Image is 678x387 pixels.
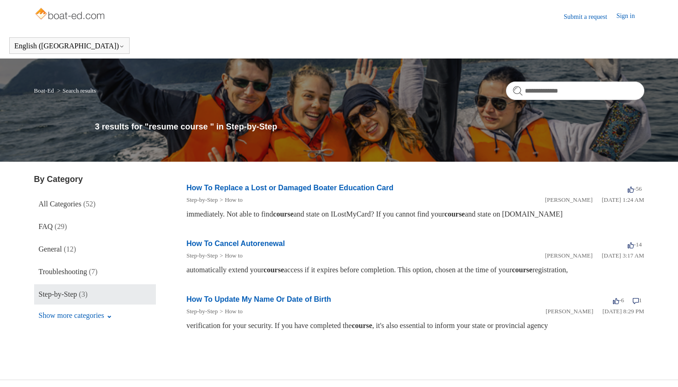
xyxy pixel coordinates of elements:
[225,252,243,259] a: How to
[39,290,77,298] span: Step-by-Step
[34,6,107,24] img: Boat-Ed Help Center home page
[186,264,644,276] div: automatically extend your access if it expires before completion. This option, chosen at the time...
[186,307,218,316] li: Step-by-Step
[89,268,98,276] span: (7)
[14,42,125,50] button: English ([GEOGRAPHIC_DATA])
[34,173,156,186] h3: By Category
[186,196,218,203] a: Step-by-Step
[273,210,293,218] em: course
[186,252,218,259] a: Step-by-Step
[186,209,644,220] div: immediately. Not able to find and state on ILostMyCard? If you cannot find your and state on [DOM...
[83,200,95,208] span: (52)
[506,82,644,100] input: Search
[602,252,644,259] time: 03/16/2022, 03:17
[613,297,624,304] span: -6
[616,11,644,22] a: Sign in
[34,217,156,237] a: FAQ (29)
[54,223,67,230] span: (29)
[225,196,243,203] a: How to
[34,87,56,94] li: Boat-Ed
[218,195,243,205] li: How to
[602,308,644,315] time: 03/15/2022, 20:29
[647,356,671,380] div: Live chat
[186,295,331,303] a: How To Update My Name Or Date of Birth
[79,290,88,298] span: (3)
[225,308,243,315] a: How to
[545,195,592,205] li: [PERSON_NAME]
[39,200,82,208] span: All Categories
[34,194,156,214] a: All Categories (52)
[34,307,117,324] button: Show more categories
[95,121,644,133] h1: 3 results for "resume course " in Step-by-Step
[218,251,243,260] li: How to
[564,12,616,22] a: Submit a request
[263,266,284,274] em: course
[55,87,96,94] li: Search results
[39,223,53,230] span: FAQ
[628,241,642,248] span: -14
[545,251,592,260] li: [PERSON_NAME]
[546,307,593,316] li: [PERSON_NAME]
[602,196,644,203] time: 03/11/2022, 01:24
[512,266,532,274] em: course
[633,297,642,304] span: 1
[34,262,156,282] a: Troubleshooting (7)
[445,210,465,218] em: course
[218,307,243,316] li: How to
[186,308,218,315] a: Step-by-Step
[186,320,644,331] div: verification for your security. If you have completed the , it's also essential to inform your st...
[34,284,156,305] a: Step-by-Step (3)
[39,268,87,276] span: Troubleshooting
[186,240,285,247] a: How To Cancel Autorenewal
[64,245,76,253] span: (12)
[186,195,218,205] li: Step-by-Step
[34,239,156,259] a: General (12)
[628,185,642,192] span: -56
[39,245,62,253] span: General
[186,251,218,260] li: Step-by-Step
[352,322,372,329] em: course
[186,184,393,192] a: How To Replace a Lost or Damaged Boater Education Card
[34,87,54,94] a: Boat-Ed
